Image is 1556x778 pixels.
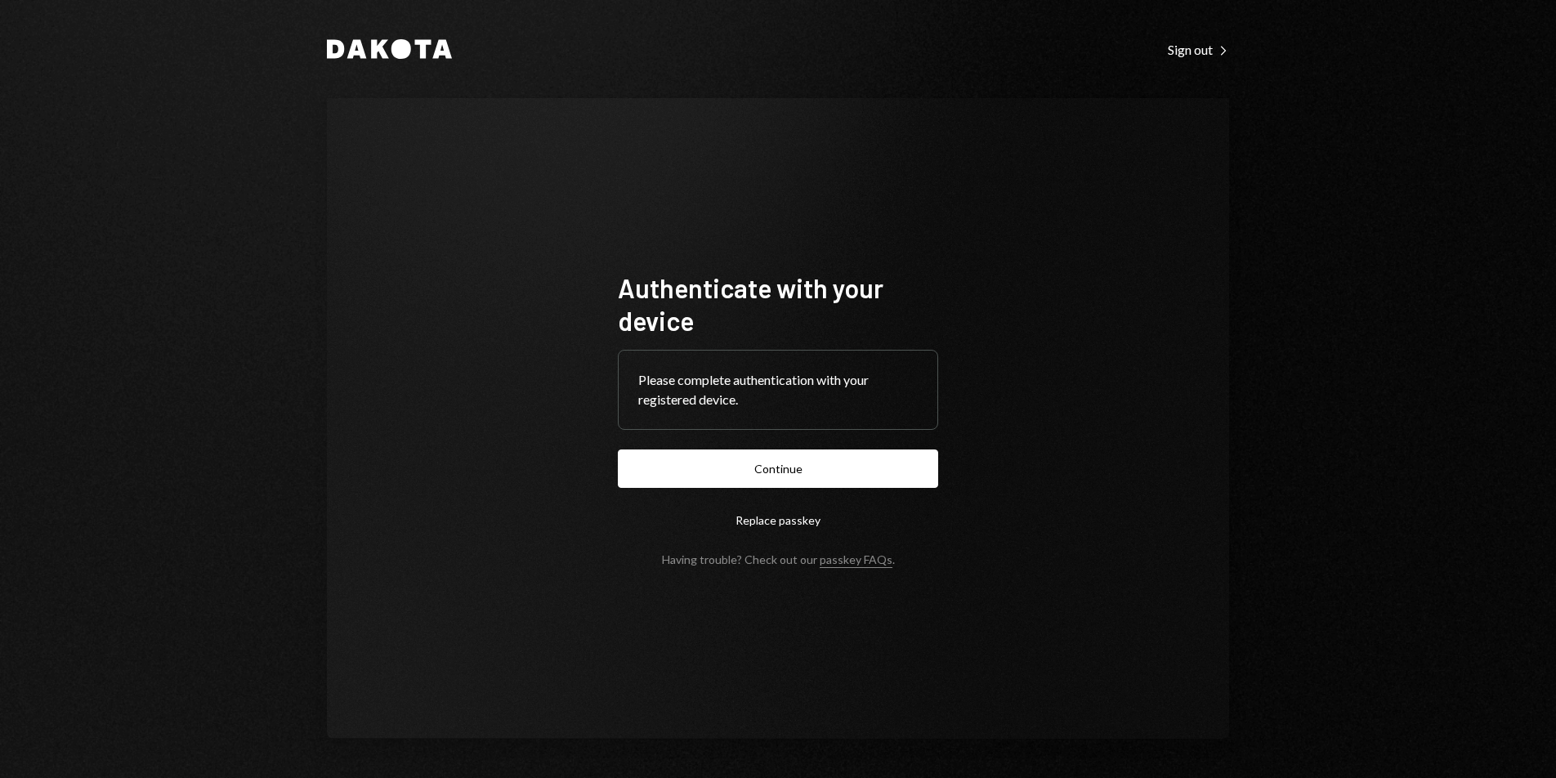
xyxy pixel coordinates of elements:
[1168,40,1229,58] a: Sign out
[1168,42,1229,58] div: Sign out
[638,370,918,409] div: Please complete authentication with your registered device.
[820,552,892,568] a: passkey FAQs
[662,552,895,566] div: Having trouble? Check out our .
[618,501,938,539] button: Replace passkey
[618,271,938,337] h1: Authenticate with your device
[618,449,938,488] button: Continue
